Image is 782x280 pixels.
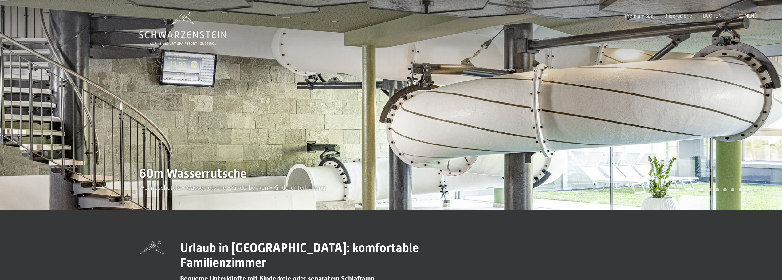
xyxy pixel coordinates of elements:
[723,188,727,191] div: Carousel Page 4
[746,188,750,191] div: Carousel Page 7
[703,13,722,18] a: BUCHEN
[698,188,757,191] div: Carousel Pagination
[754,188,757,191] div: Carousel Page 8
[664,13,692,18] a: Bildergalerie
[625,13,653,18] a: Premium Spa
[745,13,757,18] span: Menü
[716,188,719,191] div: Carousel Page 3
[700,188,704,191] div: Carousel Page 1 (Current Slide)
[731,188,734,191] div: Carousel Page 5
[708,188,711,191] div: Carousel Page 2
[739,188,742,191] div: Carousel Page 6
[180,241,419,270] span: Urlaub in [GEOGRAPHIC_DATA]: komfortable Familienzimmer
